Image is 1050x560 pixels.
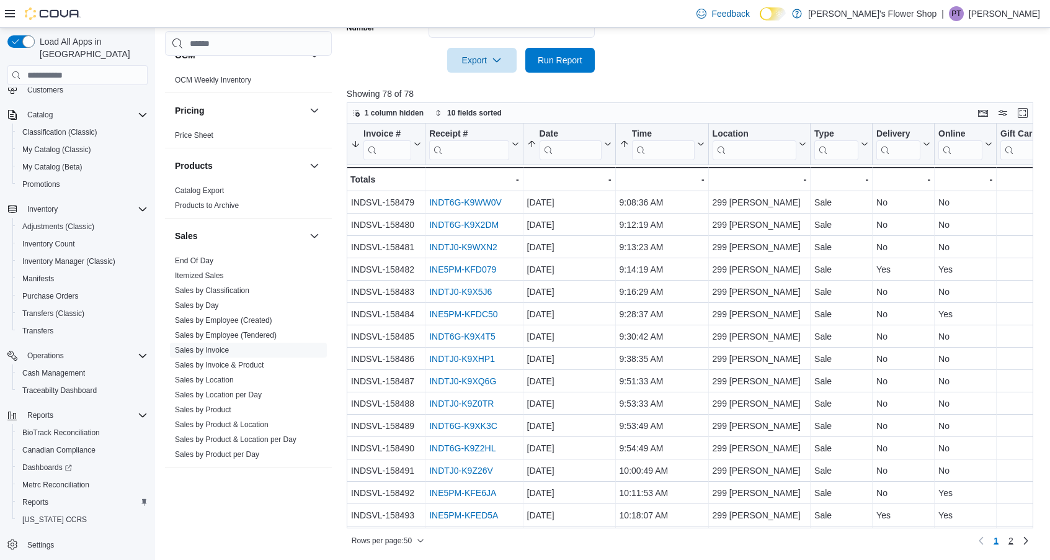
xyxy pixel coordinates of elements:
span: Canadian Compliance [22,445,96,455]
div: [DATE] [527,284,611,299]
button: Metrc Reconciliation [12,476,153,494]
span: 1 column hidden [365,108,424,118]
span: Adjustments (Classic) [22,222,94,232]
button: Products [307,158,322,173]
span: Sales by Location [175,375,234,385]
button: Reports [2,407,153,424]
div: Sale [814,284,868,299]
a: Traceabilty Dashboard [17,383,102,398]
div: No [876,217,930,232]
button: Operations [2,347,153,364]
span: Sales by Employee (Tendered) [175,330,277,340]
div: No [938,217,992,232]
span: Promotions [22,179,60,189]
div: No [938,195,992,210]
div: Sales [165,253,332,467]
span: Products to Archive [175,201,239,210]
div: Time [631,129,694,160]
div: OCM [165,73,332,93]
span: Settings [22,537,148,553]
div: No [938,351,992,366]
div: 299 [PERSON_NAME] [712,284,806,299]
span: Transfers (Classic) [22,309,84,318]
a: [US_STATE] CCRS [17,512,92,527]
button: Classification (Classic) [12,124,153,141]
a: My Catalog (Beta) [17,160,87,174]
div: Sale [814,240,868,255]
div: No [876,307,930,322]
button: Inventory [22,202,63,217]
div: [DATE] [527,195,611,210]
div: No [876,329,930,344]
span: [US_STATE] CCRS [22,515,87,525]
a: Dashboards [17,460,77,475]
div: - [814,172,868,187]
span: Feedback [711,7,749,20]
div: [DATE] [527,396,611,411]
span: Catalog [22,107,148,122]
a: INE5PM-KFDC50 [429,309,497,319]
div: Type [814,129,858,140]
span: Traceabilty Dashboard [17,383,148,398]
div: Sale [814,374,868,389]
button: Date [527,129,611,160]
span: Canadian Compliance [17,443,148,458]
div: 9:08:36 AM [619,195,704,210]
a: INDTJ0-K9Z26V [429,466,493,476]
div: Sale [814,217,868,232]
button: Location [712,129,806,160]
a: INDTJ0-K9Z0TR [429,399,494,409]
h3: Pricing [175,104,204,117]
span: Traceabilty Dashboard [22,386,97,395]
div: INDSVL-158479 [351,195,421,210]
a: Sales by Product & Location per Day [175,435,296,444]
span: Metrc Reconciliation [22,480,89,490]
a: INDTJ0-K9XQ6G [429,376,496,386]
span: Itemized Sales [175,271,224,281]
a: Dashboards [12,459,153,476]
span: Operations [27,351,64,361]
span: Transfers [17,323,148,338]
a: My Catalog (Classic) [17,142,96,157]
button: Reports [22,408,58,423]
span: Dashboards [22,463,72,472]
div: 9:12:19 AM [619,217,704,232]
span: Customers [27,85,63,95]
span: Inventory Manager (Classic) [22,256,115,266]
a: BioTrack Reconciliation [17,425,105,440]
button: Cash Management [12,364,153,382]
a: Sales by Employee (Tendered) [175,331,277,340]
div: Location [712,129,796,140]
a: Inventory Manager (Classic) [17,254,120,269]
a: Promotions [17,177,65,192]
div: 299 [PERSON_NAME] [712,262,806,277]
div: 299 [PERSON_NAME] [712,240,806,255]
span: Dark Mode [760,20,760,21]
button: BioTrack Reconciliation [12,424,153,441]
div: 9:28:37 AM [619,307,704,322]
div: No [876,240,930,255]
span: BioTrack Reconciliation [17,425,148,440]
a: INDTJ0-K9XHP1 [429,354,495,364]
div: No [938,240,992,255]
h3: Sales [175,230,198,242]
div: Time [631,129,694,140]
a: Sales by Product [175,405,231,414]
span: Promotions [17,177,148,192]
a: Sales by Product per Day [175,450,259,459]
button: Reports [12,494,153,511]
div: 299 [PERSON_NAME] [712,329,806,344]
a: INE5PM-KFED5A [429,510,498,520]
div: Yes [938,307,992,322]
button: Adjustments (Classic) [12,218,153,235]
a: Settings [22,538,59,553]
div: Yes [876,262,930,277]
button: Enter fullscreen [1015,106,1030,120]
span: Manifests [22,274,54,284]
a: Feedback [692,1,754,26]
button: Rows per page:50 [347,533,429,548]
button: Receipt # [429,129,518,160]
span: 1 [994,535,999,547]
button: Inventory Manager (Classic) [12,253,153,270]
div: 299 [PERSON_NAME] [712,195,806,210]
